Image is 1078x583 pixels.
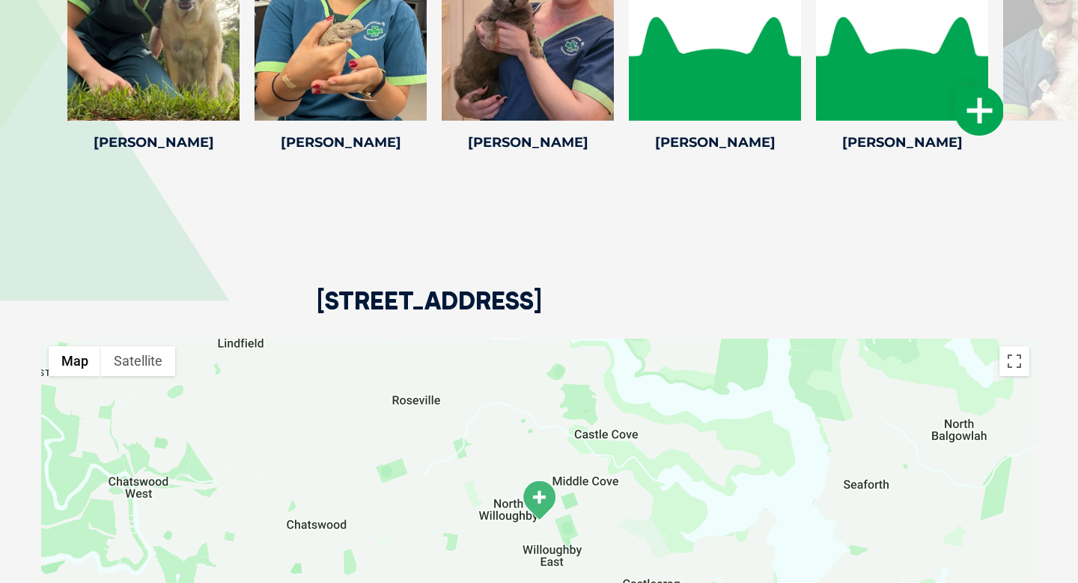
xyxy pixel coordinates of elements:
[629,136,801,149] h4: [PERSON_NAME]
[101,346,175,376] button: Show satellite imagery
[255,136,427,149] h4: [PERSON_NAME]
[442,136,614,149] h4: [PERSON_NAME]
[999,346,1029,376] button: Toggle fullscreen view
[816,136,988,149] h4: [PERSON_NAME]
[67,136,240,149] h4: [PERSON_NAME]
[317,289,542,339] h2: [STREET_ADDRESS]
[49,346,101,376] button: Show street map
